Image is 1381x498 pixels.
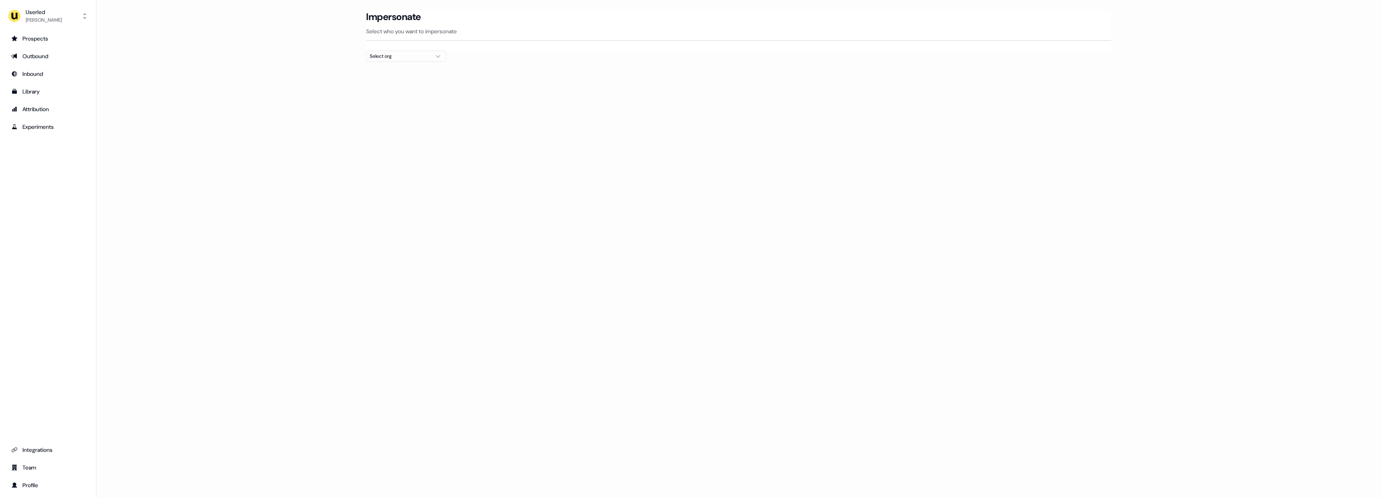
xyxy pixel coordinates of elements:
a: Go to team [6,461,90,474]
a: Go to profile [6,479,90,492]
a: Go to outbound experience [6,50,90,63]
a: Go to Inbound [6,67,90,80]
div: Team [11,463,85,472]
div: Experiments [11,123,85,131]
button: Select org [366,51,446,62]
a: Go to attribution [6,103,90,116]
a: Go to templates [6,85,90,98]
div: Prospects [11,35,85,43]
a: Go to prospects [6,32,90,45]
div: Profile [11,481,85,489]
h3: Impersonate [366,11,421,23]
div: Userled [26,8,62,16]
button: Userled[PERSON_NAME] [6,6,90,26]
a: Go to integrations [6,443,90,456]
div: [PERSON_NAME] [26,16,62,24]
p: Select who you want to impersonate [366,27,1111,35]
a: Go to experiments [6,120,90,133]
div: Integrations [11,446,85,454]
div: Outbound [11,52,85,60]
div: Select org [370,52,430,60]
div: Library [11,87,85,96]
div: Inbound [11,70,85,78]
div: Attribution [11,105,85,113]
